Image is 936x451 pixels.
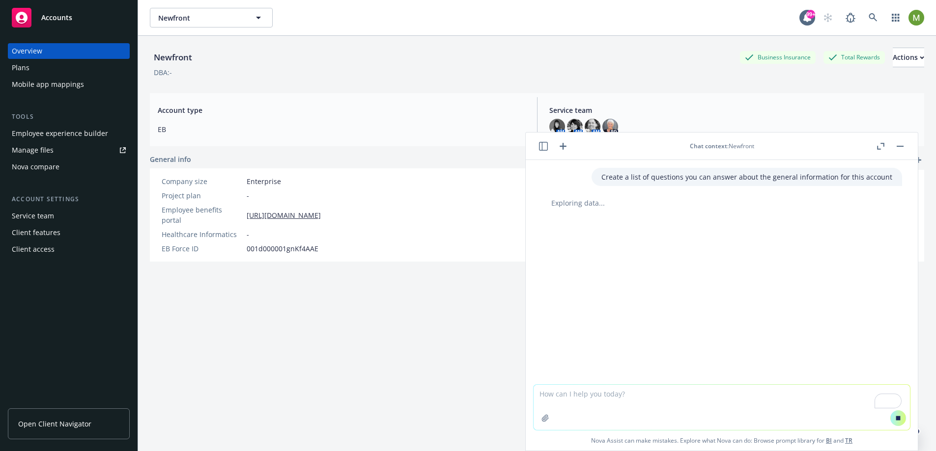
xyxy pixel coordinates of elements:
[150,8,273,27] button: Newfront
[247,176,281,186] span: Enterprise
[530,430,914,451] span: Nova Assist can make mistakes. Explore what Nova can do: Browse prompt library for and
[154,67,172,78] div: DBA: -
[162,176,243,186] div: Company size
[8,159,130,175] a: Nova compare
[12,126,108,141] div: Employee experience builder
[8,126,130,141] a: Employee experience builder
[690,142,754,150] div: : Newfront
[818,8,838,27] a: Start snowing
[41,14,72,22] span: Accounts
[8,194,130,204] div: Account settings
[162,243,243,254] div: EB Force ID
[845,436,852,445] a: TR
[826,436,832,445] a: BI
[567,119,583,134] img: photo
[851,431,918,451] button: Nova Assist
[150,51,196,64] div: Newfront
[162,190,243,201] div: Project plan
[541,198,902,208] div: Exploring data...
[247,229,249,239] span: -
[806,10,815,19] div: 99+
[8,208,130,224] a: Service team
[549,105,917,115] span: Service team
[247,190,249,201] span: -
[912,154,924,166] a: add
[841,8,860,27] a: Report a Bug
[18,419,91,429] span: Open Client Navigator
[12,159,59,175] div: Nova compare
[8,241,130,257] a: Client access
[247,243,318,254] span: 001d000001gnKf4AAE
[823,51,885,63] div: Total Rewards
[602,119,618,134] img: photo
[158,105,525,115] span: Account type
[162,229,243,239] div: Healthcare Informatics
[12,241,55,257] div: Client access
[601,172,892,182] p: Create a list of questions you can answer about the general information for this account
[158,124,525,134] span: EB
[8,112,130,122] div: Tools
[8,4,130,31] a: Accounts
[893,48,924,67] button: Actions
[8,43,130,59] a: Overview
[8,77,130,92] a: Mobile app mappings
[8,225,130,240] a: Client features
[12,208,54,224] div: Service team
[549,119,565,134] img: photo
[740,51,816,63] div: Business Insurance
[12,43,42,59] div: Overview
[690,142,727,150] span: Chat context
[886,8,906,27] a: Switch app
[247,210,321,220] a: [URL][DOMAIN_NAME]
[158,13,243,23] span: Newfront
[8,60,130,76] a: Plans
[8,142,130,158] a: Manage files
[12,225,60,240] div: Client features
[12,60,29,76] div: Plans
[150,154,191,164] span: General info
[863,8,883,27] a: Search
[585,119,600,134] img: photo
[12,142,54,158] div: Manage files
[162,205,243,225] div: Employee benefits portal
[908,10,924,26] img: photo
[534,385,910,430] textarea: To enrich screen reader interactions, please activate Accessibility in Grammarly extension settings
[12,77,84,92] div: Mobile app mappings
